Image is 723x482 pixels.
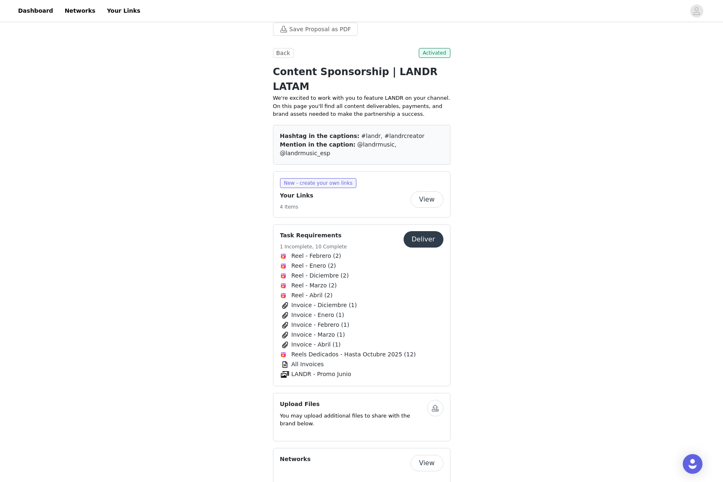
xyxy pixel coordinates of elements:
[273,23,358,36] button: Save Proposal as PDF
[291,340,341,349] span: Invoice - Abril (1)
[273,64,450,94] h1: Content Sponsorship | LANDR LATAM
[291,360,324,369] span: All Invoices
[693,5,700,18] div: avatar
[291,321,349,329] span: Invoice - Febrero (1)
[280,141,356,148] span: Mention in the caption:
[280,273,287,279] img: Instagram Reels Icon
[280,178,357,188] span: New - create your own links
[273,224,450,386] div: Task Requirements
[291,262,336,270] span: Reel - Enero (2)
[280,243,347,250] h5: 1 Incomplete, 10 Complete
[60,2,100,20] a: Networks
[291,370,351,379] span: LANDR - Promo Junio
[291,301,357,310] span: Invoice - Diciembre (1)
[280,282,287,289] img: Instagram Reels Icon
[404,231,443,248] button: Deliver
[291,271,349,280] span: Reel - Diciembre (2)
[280,351,287,358] img: Instagram Reels Icon
[280,292,287,299] img: Instagram Reels Icon
[291,311,344,319] span: Invoice - Enero (1)
[280,141,397,156] span: @landrmusic, @landrmusic_esp
[419,48,450,58] span: Activated
[280,455,311,464] h4: Networks
[13,2,58,20] a: Dashboard
[273,48,294,58] button: Back
[280,231,347,240] h4: Task Requirements
[280,412,427,428] p: You may upload additional files to share with the brand below.
[291,331,345,339] span: Invoice - Marzo (1)
[361,133,425,139] span: #landr, #landrcreator
[683,454,702,474] div: Open Intercom Messenger
[280,400,427,409] h4: Upload Files
[280,263,287,269] img: Instagram Reels Icon
[291,281,337,290] span: Reel - Marzo (2)
[102,2,145,20] a: Your Links
[280,191,314,200] h4: Your Links
[280,203,314,211] h5: 4 Items
[273,94,450,118] p: We're excited to work with you to feature LANDR on your channel. On this page you'll find all con...
[411,191,443,208] button: View
[291,350,416,359] span: Reels Dedicados - Hasta Octubre 2025 (12)
[411,455,443,471] button: View
[291,291,333,300] span: Reel - Abril (2)
[280,253,287,259] img: Instagram Reels Icon
[291,252,341,260] span: Reel - Febrero (2)
[280,133,360,139] span: Hashtag in the captions:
